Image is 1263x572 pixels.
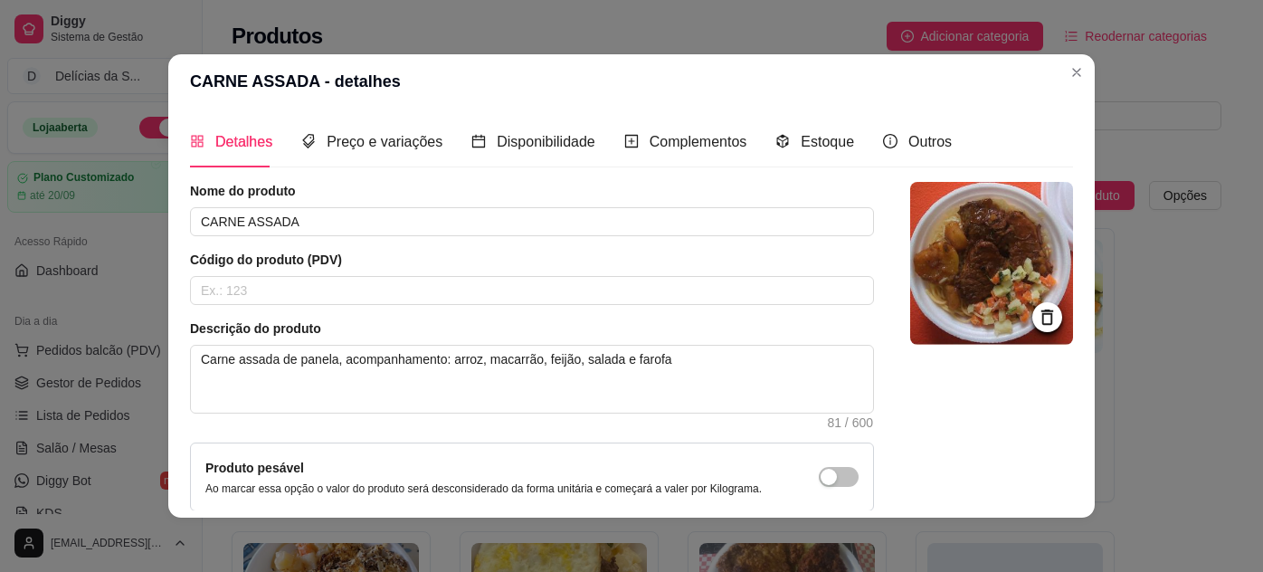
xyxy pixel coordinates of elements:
span: appstore [190,134,204,148]
span: Outros [908,134,952,149]
label: Produto pesável [205,461,304,475]
input: Ex.: 123 [190,276,874,305]
article: Código do produto (PDV) [190,251,874,269]
span: info-circle [883,134,897,148]
article: Descrição do produto [190,319,874,338]
span: Detalhes [215,134,272,149]
img: logo da loja [910,182,1073,345]
span: calendar [471,134,486,148]
span: Complementos [650,134,747,149]
p: Ao marcar essa opção o valor do produto será desconsiderado da forma unitária e começará a valer ... [205,481,762,496]
article: Nome do produto [190,182,874,200]
input: Ex.: Hamburguer de costela [190,207,874,236]
span: Preço e variações [327,134,442,149]
textarea: Carne assada de panela, acompanhamento: arroz, macarrão, feijão, salada e farofa [191,346,873,413]
span: code-sandbox [775,134,790,148]
span: Disponibilidade [497,134,595,149]
span: Estoque [801,134,854,149]
button: Close [1062,58,1091,87]
span: tags [301,134,316,148]
header: CARNE ASSADA - detalhes [168,54,1095,109]
span: plus-square [624,134,639,148]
